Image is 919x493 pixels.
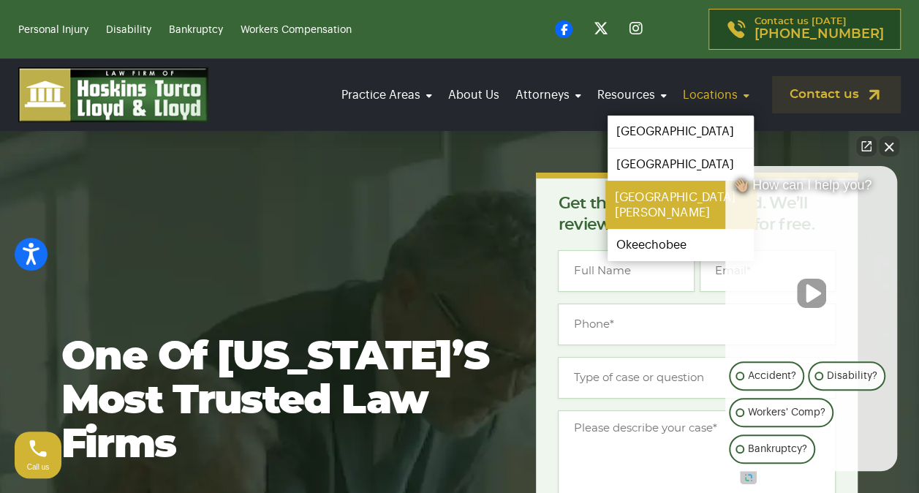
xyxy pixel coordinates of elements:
input: Phone* [558,304,836,345]
a: Bankruptcy [169,25,223,35]
span: Call us [27,463,50,471]
a: Practice Areas [337,75,436,116]
a: About Us [444,75,504,116]
p: Contact us [DATE] [755,17,884,42]
button: Close Intaker Chat Widget [879,136,899,157]
a: Contact us [772,76,901,113]
a: Locations [678,75,754,116]
a: Disability [106,25,151,35]
a: Personal Injury [18,25,88,35]
img: logo [18,67,208,122]
a: Resources [593,75,671,116]
a: Attorneys [511,75,586,116]
a: Open direct chat [856,136,877,157]
p: Disability? [827,367,877,385]
a: Open intaker chat [740,471,757,484]
a: Contact us [DATE][PHONE_NUMBER] [708,9,901,50]
p: Bankruptcy? [748,440,807,458]
a: Workers Compensation [241,25,352,35]
div: 👋🏼 How can I help you? [725,177,897,200]
input: Type of case or question [558,357,836,399]
p: Accident? [748,367,796,385]
input: Email* [700,250,836,292]
a: [GEOGRAPHIC_DATA] [608,148,754,181]
p: Get the answers you need. We’ll review your case [DATE], for free. [558,193,836,236]
a: [GEOGRAPHIC_DATA] [608,116,754,148]
p: Workers' Comp? [748,404,825,421]
a: [GEOGRAPHIC_DATA][PERSON_NAME] [605,181,756,229]
button: Unmute video [797,279,826,308]
span: [PHONE_NUMBER] [755,27,884,42]
a: Okeechobee [608,229,754,261]
input: Full Name [558,250,694,292]
h1: One of [US_STATE]’s most trusted law firms [61,336,490,467]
